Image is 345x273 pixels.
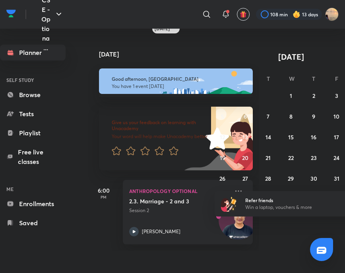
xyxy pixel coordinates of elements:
[333,154,339,162] abbr: October 24, 2025
[288,133,294,141] abbr: October 15, 2025
[129,207,229,214] p: Session 2
[312,75,315,82] abbr: Thursday
[239,110,252,123] button: October 6, 2025
[88,195,120,199] p: PM
[330,110,343,123] button: October 10, 2025
[266,154,271,162] abbr: October 21, 2025
[216,151,229,164] button: October 19, 2025
[330,151,343,164] button: October 24, 2025
[219,175,225,182] abbr: October 26, 2025
[219,205,257,243] img: Avatar
[242,175,248,182] abbr: October 27, 2025
[242,133,248,141] abbr: October 13, 2025
[112,83,240,90] p: You have 1 event [DATE]
[6,8,16,21] a: Company Logo
[289,75,295,82] abbr: Wednesday
[307,110,320,123] button: October 9, 2025
[242,154,248,162] abbr: October 20, 2025
[285,131,297,143] button: October 15, 2025
[307,172,320,185] button: October 30, 2025
[262,151,275,164] button: October 21, 2025
[216,110,229,123] button: October 5, 2025
[216,172,229,185] button: October 26, 2025
[267,113,269,120] abbr: October 7, 2025
[112,76,240,82] h6: Good afternoon, [GEOGRAPHIC_DATA]
[334,175,339,182] abbr: October 31, 2025
[288,175,294,182] abbr: October 29, 2025
[262,110,275,123] button: October 7, 2025
[330,172,343,185] button: October 31, 2025
[293,10,300,18] img: streak
[312,92,315,99] abbr: October 2, 2025
[334,133,339,141] abbr: October 17, 2025
[112,119,210,132] h6: Give us your feedback on learning with Unacademy
[288,154,294,162] abbr: October 22, 2025
[244,113,247,120] abbr: October 6, 2025
[290,92,292,99] abbr: October 1, 2025
[330,131,343,143] button: October 17, 2025
[278,51,304,62] span: [DATE]
[335,75,338,82] abbr: Friday
[237,8,250,21] button: avatar
[142,228,180,235] p: [PERSON_NAME]
[266,133,271,141] abbr: October 14, 2025
[220,154,225,162] abbr: October 19, 2025
[240,11,247,18] img: avatar
[285,172,297,185] button: October 29, 2025
[311,154,317,162] abbr: October 23, 2025
[289,113,293,120] abbr: October 8, 2025
[307,131,320,143] button: October 16, 2025
[112,133,210,140] p: Your word will help make Unacademy better
[285,89,297,102] button: October 1, 2025
[221,196,237,212] img: referral
[262,131,275,143] button: October 14, 2025
[267,75,270,82] abbr: Tuesday
[221,113,224,120] abbr: October 5, 2025
[239,131,252,143] button: October 13, 2025
[265,175,271,182] abbr: October 28, 2025
[245,204,343,211] p: Win a laptop, vouchers & more
[129,197,228,205] h5: 2.3. Marriage - 2 and 3
[220,133,225,141] abbr: October 12, 2025
[335,92,338,99] abbr: October 3, 2025
[333,113,339,120] abbr: October 10, 2025
[325,8,339,21] img: Snatashree Punyatoya
[129,186,229,196] p: Anthropology Optional
[239,151,252,164] button: October 20, 2025
[311,133,316,141] abbr: October 16, 2025
[307,151,320,164] button: October 23, 2025
[88,186,120,195] h5: 6:00
[99,51,261,57] h4: [DATE]
[216,131,229,143] button: October 12, 2025
[310,175,317,182] abbr: October 30, 2025
[285,110,297,123] button: October 8, 2025
[312,113,315,120] abbr: October 9, 2025
[6,8,16,19] img: Company Logo
[99,68,253,94] img: afternoon
[245,197,343,204] h6: Refer friends
[262,172,275,185] button: October 28, 2025
[307,89,320,102] button: October 2, 2025
[239,172,252,185] button: October 27, 2025
[330,89,343,102] button: October 3, 2025
[285,151,297,164] button: October 22, 2025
